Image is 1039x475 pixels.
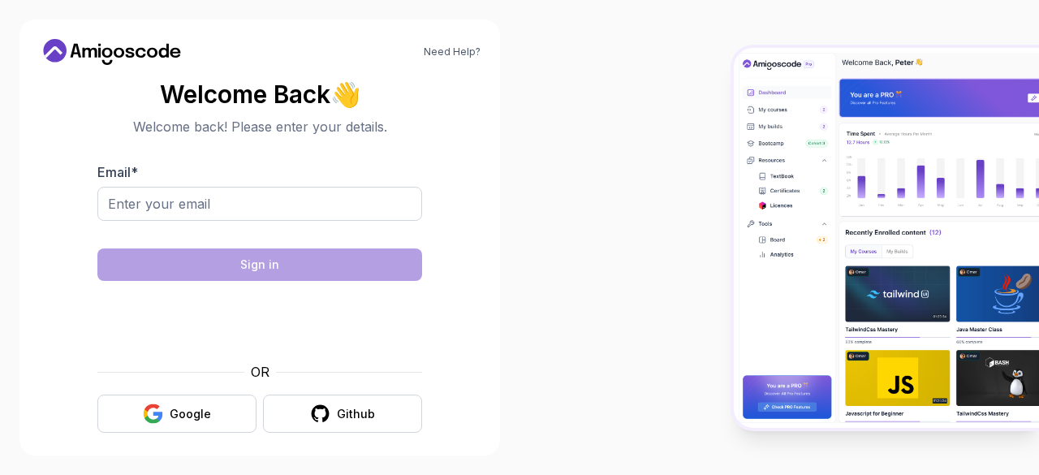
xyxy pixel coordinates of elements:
[97,117,422,136] p: Welcome back! Please enter your details.
[97,248,422,281] button: Sign in
[734,48,1039,428] img: Amigoscode Dashboard
[97,187,422,221] input: Enter your email
[137,291,382,352] iframe: Widget containing checkbox for hCaptcha security challenge
[424,45,481,58] a: Need Help?
[329,79,362,109] span: 👋
[97,81,422,107] h2: Welcome Back
[251,362,269,382] p: OR
[97,395,257,433] button: Google
[97,164,138,180] label: Email *
[263,395,422,433] button: Github
[240,257,279,273] div: Sign in
[170,406,211,422] div: Google
[39,39,185,65] a: Home link
[337,406,375,422] div: Github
